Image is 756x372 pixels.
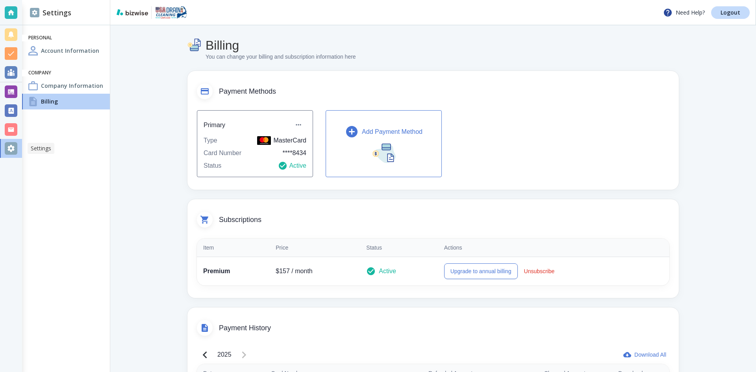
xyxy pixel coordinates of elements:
button: Unsubscribe [521,263,558,279]
p: $ 157 / month [276,267,354,276]
img: DashboardSidebarSettings.svg [30,8,39,17]
th: Actions [438,239,669,257]
span: Payment Methods [219,87,669,96]
h4: Account Information [41,46,99,55]
p: Active [379,267,396,276]
span: Payment History [219,324,669,333]
img: MasterCard [257,136,271,145]
h6: Personal [28,35,104,41]
th: Status [360,239,437,257]
p: Status [204,161,221,170]
h6: Company [28,70,104,76]
p: Type [204,136,217,145]
h6: Primary [204,120,225,130]
p: MasterCard [257,136,306,145]
h4: Company Information [41,81,103,90]
p: Premium [203,267,263,276]
a: Account InformationAccount Information [22,43,110,59]
h4: Billing [206,38,356,53]
img: Billing [187,38,202,53]
th: Price [269,239,360,257]
p: Logout [721,10,740,15]
a: Company InformationCompany Information [22,78,110,94]
h4: Billing [41,97,58,105]
p: Need Help? [663,8,705,17]
h2: Settings [30,7,71,18]
p: You can change your billing and subscription information here [206,53,356,61]
p: Card Number [204,148,241,158]
p: 2025 [217,350,232,359]
button: Download All [622,347,669,363]
p: Settings [31,144,51,152]
p: Active [278,161,306,170]
a: BillingBilling [22,94,110,109]
th: Item [197,239,269,257]
img: bizwise [117,9,148,15]
img: USA Drain Cleaning Cape Cod [155,6,187,19]
button: Add Payment Method [326,110,442,177]
p: Add Payment Method [362,127,422,137]
a: Logout [711,6,750,19]
span: Subscriptions [219,216,669,224]
button: Upgrade to annual billing [444,263,518,279]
